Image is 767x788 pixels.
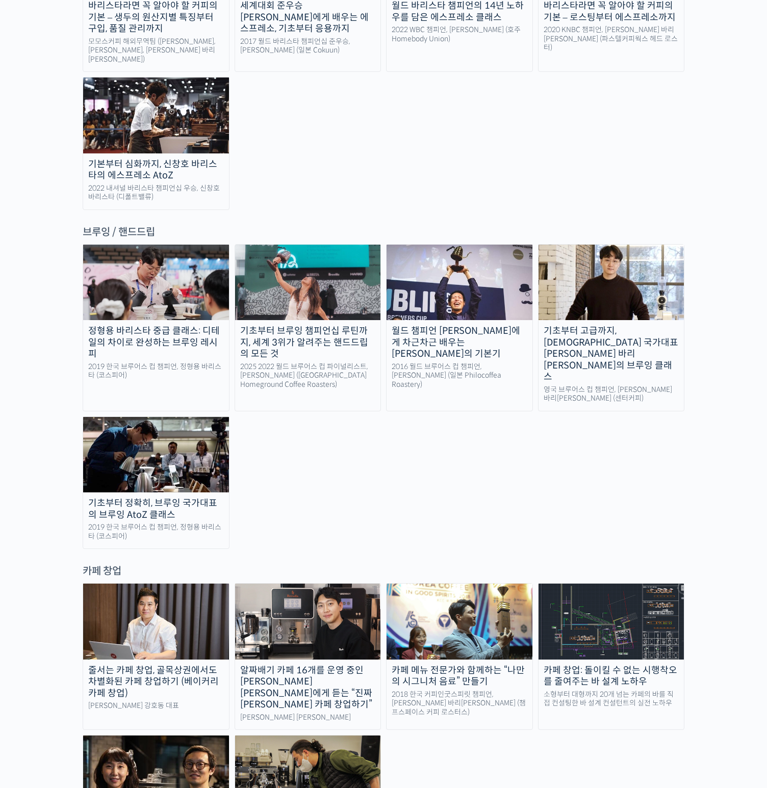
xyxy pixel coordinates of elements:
div: 소형부터 대형까지 20개 넘는 카페의 바를 직접 컨설팅한 바 설계 컨설턴트의 실전 노하우 [539,690,684,708]
span: 대화 [93,339,106,347]
a: 기초부터 고급까지, [DEMOGRAPHIC_DATA] 국가대표 [PERSON_NAME] 바리[PERSON_NAME]의 브루잉 클래스 영국 브루어스 컵 챔피언, [PERSON_... [538,244,685,411]
div: 카페 창업: 돌이킬 수 없는 시행착오를 줄여주는 바 설계 노하우 [539,665,684,688]
img: changhoshin_thumbnail2.jpeg [83,77,229,153]
a: 정형용 바리스타 중급 클래스: 디테일의 차이로 완성하는 브루잉 레시피 2019 한국 브루어스 컵 챔피언, 정형용 바리스타 (코스피어) [83,244,229,411]
img: minseokang_thumbnail.jpeg [387,584,532,659]
a: 홈 [3,323,67,349]
div: 기초부터 정확히, 브루잉 국가대표의 브루잉 AtoZ 클래스 [83,497,229,520]
div: 기초부터 고급까지, [DEMOGRAPHIC_DATA] 국가대표 [PERSON_NAME] 바리[PERSON_NAME]의 브루잉 클래스 [539,325,684,383]
a: 대화 [67,323,132,349]
a: 월드 챔피언 [PERSON_NAME]에게 차근차근 배우는 [PERSON_NAME]의 기본기 2016 월드 브루어스 컵 챔피언, [PERSON_NAME] (일본 Philocof... [386,244,533,411]
div: 기본부터 심화까지, 신창호 바리스타의 에스프레소 AtoZ [83,159,229,181]
a: 기초부터 정확히, 브루잉 국가대표의 브루잉 AtoZ 클래스 2019 한국 브루어스 컵 챔피언, 정형용 바리스타 (코스피어) [83,416,229,549]
div: 2017 월드 바리스타 챔피언십 준우승, [PERSON_NAME] (일본 Cokuun) [235,37,381,55]
a: 기초부터 브루잉 챔피언십 루틴까지, 세계 3위가 알려주는 핸드드립의 모든 것 2025 2022 월드 브루어스 컵 파이널리스트, [PERSON_NAME] ([GEOGRAPHIC... [235,244,381,411]
div: 영국 브루어스 컵 챔피언, [PERSON_NAME] 바리[PERSON_NAME] (센터커피) [539,385,684,403]
div: 2019 한국 브루어스 컵 챔피언, 정형용 바리스타 (코스피어) [83,362,229,380]
div: 알짜배기 카페 16개를 운영 중인 [PERSON_NAME] [PERSON_NAME]에게 듣는 “진짜 [PERSON_NAME] 카페 창업하기” [235,665,381,711]
img: bar_planning_thumbnail.png [539,584,684,659]
div: 월드 챔피언 [PERSON_NAME]에게 차근차근 배우는 [PERSON_NAME]의 기본기 [387,325,532,360]
img: hyungyongjeong_thumbnail.jpg [83,417,229,492]
div: 2022 WBC 챔피언, [PERSON_NAME] (호주 Homebody Union) [387,25,532,43]
div: 모모스커피 해외무역팀 ([PERSON_NAME], [PERSON_NAME], [PERSON_NAME] 바리[PERSON_NAME]) [83,37,229,64]
img: from-brewing-basics-to-competition_course-thumbnail.jpg [235,245,381,320]
div: 2020 KNBC 챔피언, [PERSON_NAME] 바리[PERSON_NAME] (파스텔커피웍스 헤드 로스터) [539,25,684,52]
a: 기본부터 심화까지, 신창호 바리스타의 에스프레소 AtoZ 2022 내셔널 바리스타 챔피언십 우승, 신창호 바리스타 (디폴트밸류) [83,77,229,209]
span: 홈 [32,338,38,347]
div: 정형용 바리스타 중급 클래스: 디테일의 차이로 완성하는 브루잉 레시피 [83,325,229,360]
div: 카페 메뉴 전문가와 함께하는 “나만의 시그니처 음료” 만들기 [387,665,532,688]
a: 카페 메뉴 전문가와 함께하는 “나만의 시그니처 음료” 만들기 2018 한국 커피인굿스피릿 챔피언, [PERSON_NAME] 바리[PERSON_NAME] (챔프스페이스 커피 로... [386,583,533,730]
img: taehwanahn-course-thumbnail.jpeg [235,584,381,659]
a: 설정 [132,323,196,349]
img: hodongkang-course-thumbnail.jpg [83,584,229,659]
div: 2016 월드 브루어스 컵 챔피언, [PERSON_NAME] (일본 Philocoffea Roastery) [387,362,532,389]
img: fundamentals-of-brewing_course-thumbnail.jpeg [387,245,532,320]
div: [PERSON_NAME] 강호동 대표 [83,701,229,711]
div: 2025 2022 월드 브루어스 컵 파이널리스트, [PERSON_NAME] ([GEOGRAPHIC_DATA] Homeground Coffee Roasters) [235,362,381,389]
div: 2019 한국 브루어스 컵 챔피언, 정형용 바리스타 (코스피어) [83,523,229,541]
div: 브루잉 / 핸드드립 [83,225,684,239]
div: [PERSON_NAME] [PERSON_NAME] [235,713,381,722]
img: advanced-brewing_course-thumbnail.jpeg [83,245,229,320]
div: 줄서는 카페 창업, 골목상권에서도 차별화된 카페 창업하기 (베이커리 카페 창업) [83,665,229,699]
img: sanghopark-thumbnail.jpg [539,245,684,320]
a: 줄서는 카페 창업, 골목상권에서도 차별화된 카페 창업하기 (베이커리 카페 창업) [PERSON_NAME] 강호동 대표 [83,583,229,730]
a: 알짜배기 카페 16개를 운영 중인 [PERSON_NAME] [PERSON_NAME]에게 듣는 “진짜 [PERSON_NAME] 카페 창업하기” [PERSON_NAME] [PER... [235,583,381,730]
div: 기초부터 브루잉 챔피언십 루틴까지, 세계 3위가 알려주는 핸드드립의 모든 것 [235,325,381,360]
a: 카페 창업: 돌이킬 수 없는 시행착오를 줄여주는 바 설계 노하우 소형부터 대형까지 20개 넘는 카페의 바를 직접 컨설팅한 바 설계 컨설턴트의 실전 노하우 [538,583,685,730]
div: 2022 내셔널 바리스타 챔피언십 우승, 신창호 바리스타 (디폴트밸류) [83,184,229,202]
div: 2018 한국 커피인굿스피릿 챔피언, [PERSON_NAME] 바리[PERSON_NAME] (챔프스페이스 커피 로스터스) [387,690,532,717]
span: 설정 [158,338,170,347]
div: 카페 창업 [83,564,684,578]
